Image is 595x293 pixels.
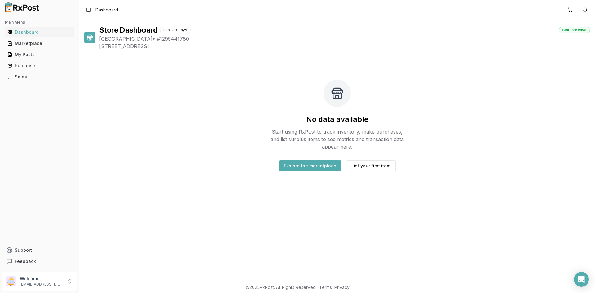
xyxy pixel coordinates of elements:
div: Marketplace [7,40,72,47]
div: Open Intercom Messenger [574,272,589,287]
button: Support [2,245,77,256]
div: My Posts [7,51,72,58]
img: RxPost Logo [2,2,42,12]
a: Dashboard [5,27,74,38]
h2: No data available [306,114,368,124]
button: Marketplace [2,38,77,48]
button: List your first item [346,160,396,171]
a: Sales [5,71,74,82]
div: Last 30 Days [160,27,191,33]
a: Terms [319,285,332,290]
button: Sales [2,72,77,82]
div: Sales [7,74,72,80]
p: Start using RxPost to track inventory, make purchases, and list surplus items to see metrics and ... [268,128,407,150]
img: User avatar [6,276,16,286]
a: My Posts [5,49,74,60]
p: Welcome [20,276,63,282]
span: Feedback [15,258,36,264]
button: Feedback [2,256,77,267]
button: Explore the marketplace [279,160,341,171]
h1: Store Dashboard [99,25,157,35]
p: [EMAIL_ADDRESS][DOMAIN_NAME] [20,282,63,287]
button: Purchases [2,61,77,71]
button: My Posts [2,50,77,60]
a: Purchases [5,60,74,71]
span: Dashboard [95,7,118,13]
span: [GEOGRAPHIC_DATA] • # 1295441780 [99,35,590,42]
h2: Main Menu [5,20,74,25]
nav: breadcrumb [95,7,118,13]
span: [STREET_ADDRESS] [99,42,590,50]
a: Marketplace [5,38,74,49]
div: Dashboard [7,29,72,35]
button: Dashboard [2,27,77,37]
div: Status: Active [559,27,590,33]
div: Purchases [7,63,72,69]
a: Privacy [334,285,350,290]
